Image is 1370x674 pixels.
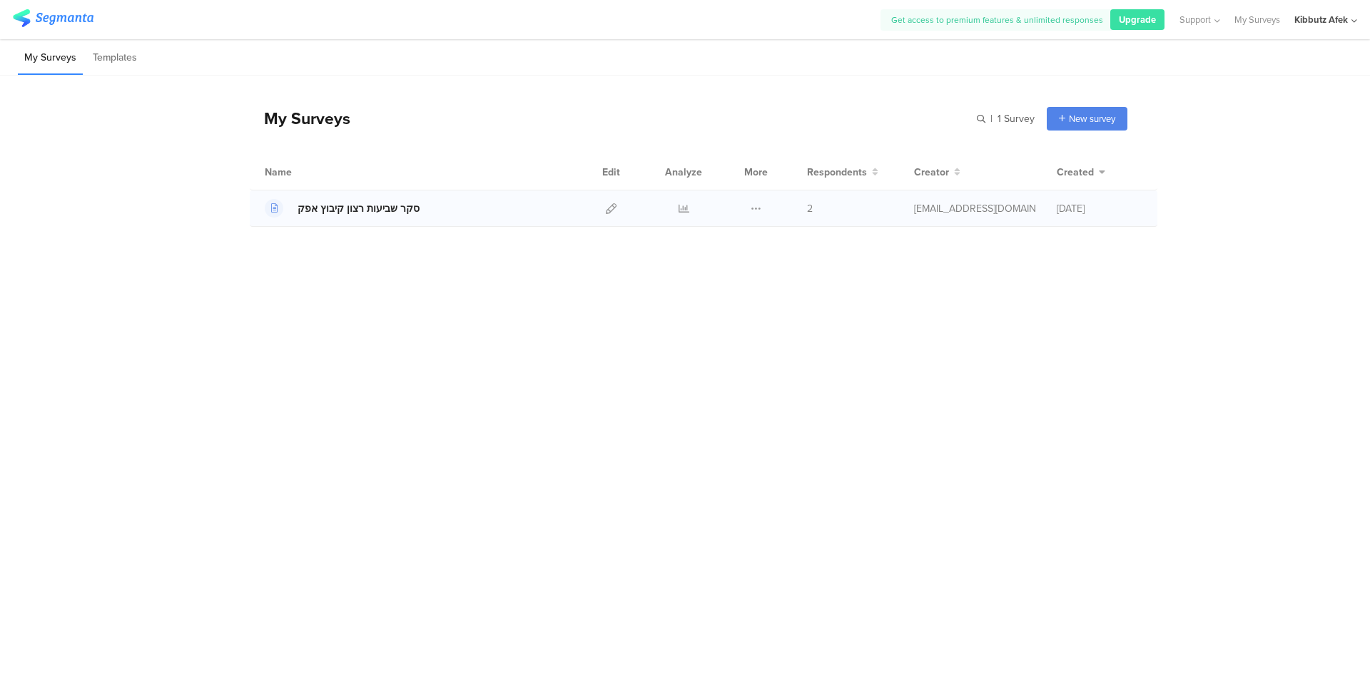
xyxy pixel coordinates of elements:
[86,41,143,75] li: Templates
[807,201,813,216] span: 2
[1057,165,1105,180] button: Created
[265,165,350,180] div: Name
[807,165,878,180] button: Respondents
[1179,13,1211,26] span: Support
[741,154,771,190] div: More
[298,201,420,216] div: סקר שביעות רצון קיבוץ אפק
[914,165,949,180] span: Creator
[1057,165,1094,180] span: Created
[13,9,93,27] img: segmanta logo
[250,106,350,131] div: My Surveys
[891,14,1103,26] span: Get access to premium features & unlimited responses
[914,165,960,180] button: Creator
[18,41,83,75] li: My Surveys
[988,111,995,126] span: |
[914,201,1035,216] div: masha@k-afek.co.il
[1294,13,1348,26] div: Kibbutz Afek
[998,111,1035,126] span: 1 Survey
[1057,201,1142,216] div: [DATE]
[662,154,705,190] div: Analyze
[596,154,626,190] div: Edit
[265,199,420,218] a: סקר שביעות רצון קיבוץ אפק
[1119,13,1156,26] span: Upgrade
[807,165,867,180] span: Respondents
[1069,112,1115,126] span: New survey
